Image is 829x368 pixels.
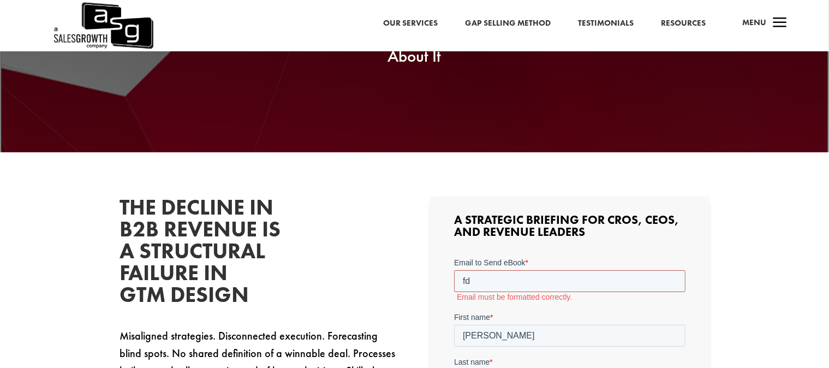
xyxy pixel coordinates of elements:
a: Our Services [383,16,438,31]
h3: A Strategic Briefing for CROs, CEOs, and Revenue Leaders [454,214,685,244]
a: Gap Selling Method [465,16,551,31]
span: a [769,13,791,34]
a: Testimonials [578,16,634,31]
label: Email must be formatted correctly. [3,35,231,45]
span: Menu [742,17,766,28]
a: Resources [661,16,706,31]
h2: The Decline in B2B Revenue Is a Structural Failure in GTM Design [120,197,284,311]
